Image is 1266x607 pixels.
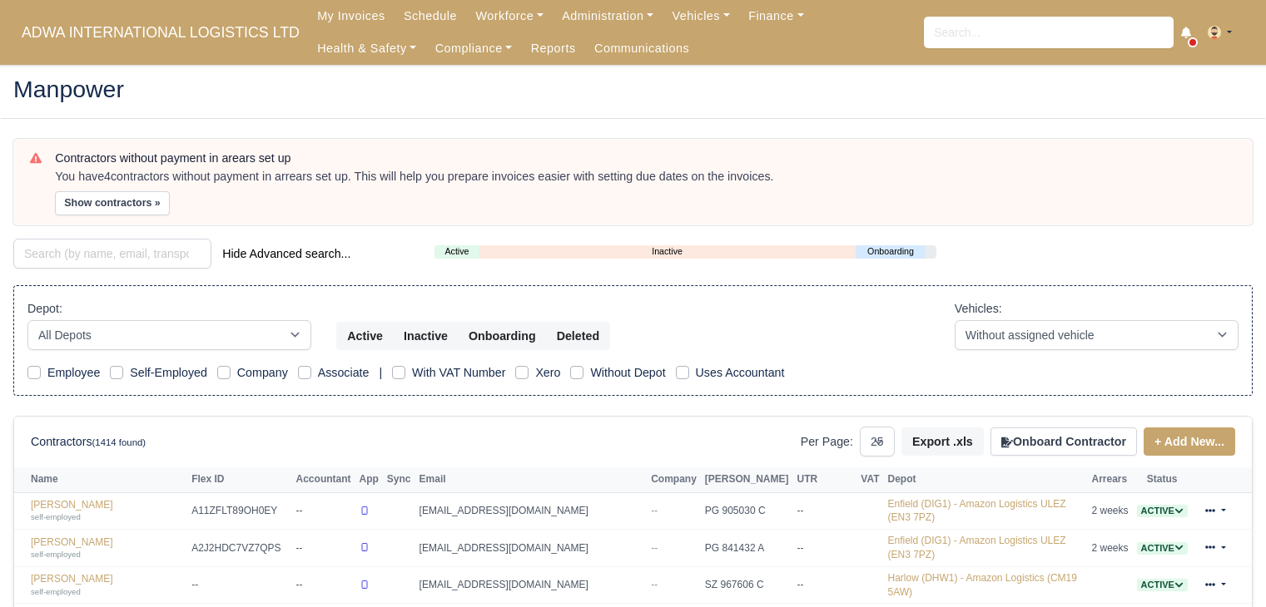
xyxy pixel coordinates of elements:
[415,566,648,604] td: [EMAIL_ADDRESS][DOMAIN_NAME]
[14,467,187,492] th: Name
[793,530,857,567] td: --
[31,587,81,596] small: self-employed
[888,572,1077,598] a: Harlow (DHW1) - Amazon Logistics (CM19 5AW)
[1137,579,1188,591] span: Active
[901,427,984,456] button: Export .xls
[393,322,459,350] button: Inactive
[888,535,1066,560] a: Enfield (DIG1) - Amazon Logistics ULEZ (EN3 7PZ)
[130,363,207,382] label: Self-Employed
[47,363,100,382] label: Employee
[13,17,308,49] a: ADWA INTERNATIONAL LOGISTICS LTD
[924,17,1174,48] input: Search...
[1144,427,1235,456] a: + Add New...
[856,244,926,259] a: Onboarding
[187,467,291,492] th: Flex ID
[187,566,291,604] td: --
[793,492,857,530] td: --
[1137,542,1188,554] a: Active
[308,32,426,65] a: Health & Safety
[793,566,857,604] td: --
[13,16,308,49] span: ADWA INTERNATIONAL LOGISTICS LTD
[1137,505,1188,517] span: Active
[1137,579,1188,590] a: Active
[701,492,793,530] td: PG 905030 C
[187,530,291,567] td: A2J2HDC7VZ7QPS
[1088,530,1133,567] td: 2 weeks
[31,536,183,560] a: [PERSON_NAME] self-employed
[651,579,658,590] span: --
[31,435,146,449] h6: Contractors
[535,363,560,382] label: Xero
[31,550,81,559] small: self-employed
[696,363,785,382] label: Uses Accountant
[415,492,648,530] td: [EMAIL_ADDRESS][DOMAIN_NAME]
[211,239,361,268] button: Hide Advanced search...
[522,32,585,65] a: Reports
[1,64,1265,118] div: Manpower
[458,322,547,350] button: Onboarding
[292,530,355,567] td: --
[434,244,479,259] a: Active
[651,505,658,516] span: --
[415,467,648,492] th: Email
[27,299,62,318] label: Depot:
[888,498,1066,524] a: Enfield (DIG1) - Amazon Logistics ULEZ (EN3 7PZ)
[701,467,793,492] th: [PERSON_NAME]
[13,239,211,269] input: Search (by name, email, transporter id) ...
[1137,427,1235,456] div: + Add New...
[104,170,111,183] strong: 4
[1133,467,1192,492] th: Status
[237,363,288,382] label: Company
[292,566,355,604] td: --
[318,363,370,382] label: Associate
[292,492,355,530] td: --
[1137,542,1188,555] span: Active
[31,573,183,597] a: [PERSON_NAME] self-employed
[585,32,699,65] a: Communications
[701,530,793,567] td: PG 841432 A
[379,366,382,379] span: |
[13,77,1253,101] h2: Manpower
[479,244,856,259] a: Inactive
[355,467,383,492] th: App
[55,169,1236,185] div: You have contractors without payment in arrears set up. This will help you prepare invoices easie...
[425,32,521,65] a: Compliance
[412,363,505,382] label: With VAT Number
[292,467,355,492] th: Accountant
[856,467,883,492] th: VAT
[31,499,183,523] a: [PERSON_NAME] self-employed
[336,322,394,350] button: Active
[701,566,793,604] td: SZ 967606 C
[383,467,415,492] th: Sync
[415,530,648,567] td: [EMAIL_ADDRESS][DOMAIN_NAME]
[1088,492,1133,530] td: 2 weeks
[92,437,146,447] small: (1414 found)
[55,191,170,215] button: Show contractors »
[955,299,1002,318] label: Vehicles:
[31,512,81,521] small: self-employed
[55,151,1236,165] h6: Contractors without payment in arears set up
[801,432,853,452] label: Per Page:
[793,467,857,492] th: UTR
[651,542,658,554] span: --
[1088,467,1133,492] th: Arrears
[590,363,665,382] label: Without Depot
[647,467,701,492] th: Company
[187,492,291,530] td: A11ZFLT89OH0EY
[884,467,1088,492] th: Depot
[990,427,1137,456] button: Onboard Contractor
[1137,505,1188,516] a: Active
[546,322,610,350] button: Deleted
